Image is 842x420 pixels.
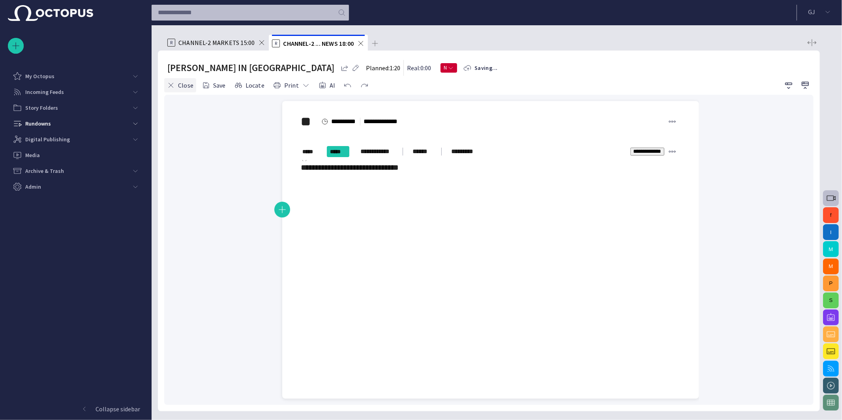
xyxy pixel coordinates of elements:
[808,7,815,17] p: G J
[25,104,58,112] p: Story Folders
[316,78,338,92] button: AI
[164,78,196,92] button: Close
[823,259,839,274] button: M
[8,5,93,21] img: Octopus News Room
[474,64,498,72] span: Saving...
[444,64,448,72] span: N
[25,183,41,191] p: Admin
[25,88,64,96] p: Incoming Feeds
[167,62,334,74] h2: TRUMP IN EGYPT
[164,35,269,51] div: RCHANNEL-2 MARKETS 15:00
[25,72,54,80] p: My Octopus
[25,167,64,175] p: Archive & Trash
[8,68,143,195] ul: main menu
[272,39,280,47] p: R
[823,207,839,223] button: f
[8,147,143,163] div: Media
[407,63,431,73] p: Real: 0:00
[823,224,839,240] button: I
[366,63,400,73] p: Planned: 1:20
[25,151,40,159] p: Media
[178,39,255,47] span: CHANNEL-2 MARKETS 15:00
[823,276,839,291] button: P
[199,78,229,92] button: Save
[283,39,354,47] span: CHANNEL-2 ... NEWS 18:00
[25,135,70,143] p: Digital Publishing
[823,241,839,257] button: M
[167,39,175,47] p: R
[8,401,143,417] button: Collapse sidebar
[269,35,368,51] div: RCHANNEL-2 ... NEWS 18:00
[25,120,51,127] p: Rundowns
[270,78,313,92] button: Print
[802,5,837,19] button: GJ
[823,292,839,308] button: S
[96,404,140,414] p: Collapse sidebar
[232,78,267,92] button: Locate
[441,61,457,75] button: N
